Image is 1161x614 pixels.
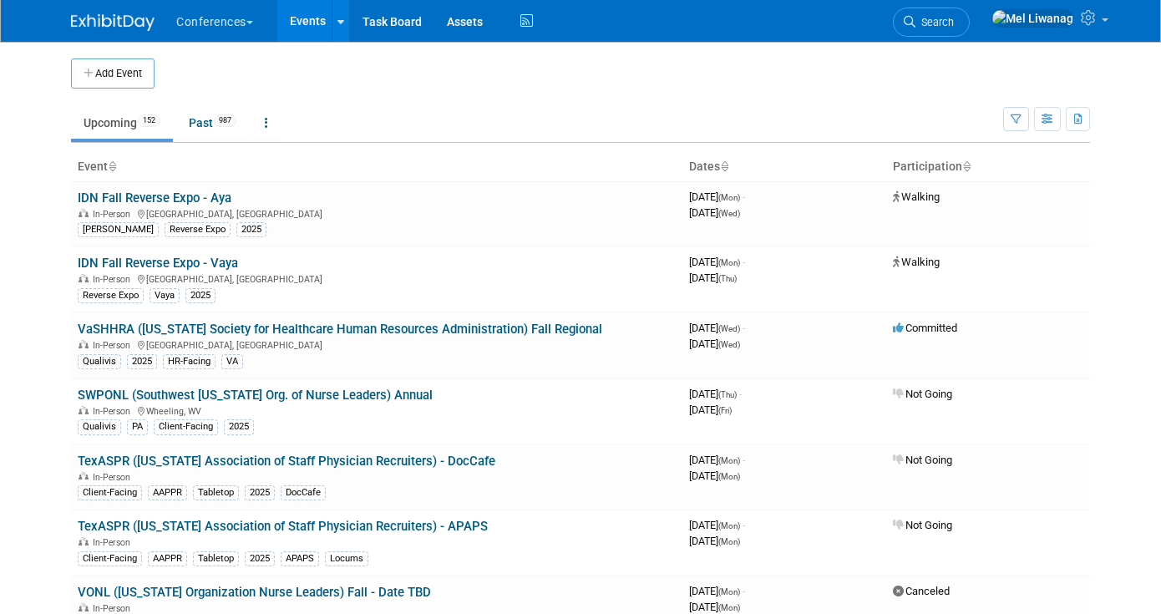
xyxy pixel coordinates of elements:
div: AAPPR [148,485,187,500]
span: In-Person [93,340,135,351]
th: Event [71,153,682,181]
a: Upcoming152 [71,107,173,139]
div: 2025 [245,485,275,500]
span: Walking [893,256,940,268]
div: VA [221,354,243,369]
span: Canceled [893,585,950,597]
img: In-Person Event [79,274,89,282]
a: Past987 [176,107,249,139]
div: Wheeling, WV [78,403,676,417]
span: Not Going [893,454,952,466]
a: TexASPR ([US_STATE] Association of Staff Physician Recruiters) - DocCafe [78,454,495,469]
img: Mel Liwanag [991,9,1074,28]
div: [PERSON_NAME] [78,222,159,237]
span: In-Person [93,209,135,220]
span: Not Going [893,388,952,400]
div: AAPPR [148,551,187,566]
span: [DATE] [689,190,745,203]
img: In-Person Event [79,340,89,348]
a: IDN Fall Reverse Expo - Aya [78,190,231,206]
span: [DATE] [689,469,740,482]
div: 2025 [245,551,275,566]
span: Committed [893,322,957,334]
span: - [739,388,742,400]
span: 987 [214,114,236,127]
span: [DATE] [689,585,745,597]
span: (Mon) [718,193,740,202]
span: [DATE] [689,454,745,466]
img: In-Person Event [79,209,89,217]
span: [DATE] [689,256,745,268]
button: Add Event [71,58,155,89]
span: In-Person [93,274,135,285]
a: IDN Fall Reverse Expo - Vaya [78,256,238,271]
span: [DATE] [689,322,745,334]
span: (Wed) [718,209,740,218]
div: DocCafe [281,485,326,500]
div: PA [127,419,148,434]
div: Reverse Expo [165,222,231,237]
span: 152 [138,114,160,127]
span: - [743,190,745,203]
span: - [743,585,745,597]
a: Sort by Event Name [108,160,116,173]
img: In-Person Event [79,537,89,545]
a: VaSHHRA ([US_STATE] Society for Healthcare Human Resources Administration) Fall Regional [78,322,602,337]
span: (Thu) [718,390,737,399]
div: Client-Facing [78,485,142,500]
span: (Mon) [718,258,740,267]
div: Tabletop [193,485,239,500]
div: APAPS [281,551,319,566]
span: [DATE] [689,271,737,284]
div: Reverse Expo [78,288,144,303]
span: [DATE] [689,388,742,400]
span: (Mon) [718,472,740,481]
span: [DATE] [689,519,745,531]
span: (Mon) [718,456,740,465]
th: Dates [682,153,886,181]
span: (Wed) [718,340,740,349]
div: Qualivis [78,354,121,369]
span: (Mon) [718,521,740,530]
a: SWPONL (Southwest [US_STATE] Org. of Nurse Leaders) Annual [78,388,433,403]
span: [DATE] [689,601,740,613]
span: [DATE] [689,403,732,416]
span: In-Person [93,537,135,548]
a: Sort by Start Date [720,160,728,173]
div: Tabletop [193,551,239,566]
div: [GEOGRAPHIC_DATA], [GEOGRAPHIC_DATA] [78,206,676,220]
th: Participation [886,153,1090,181]
div: 2025 [127,354,157,369]
span: - [743,322,745,334]
span: Not Going [893,519,952,531]
div: 2025 [236,222,266,237]
span: - [743,519,745,531]
span: In-Person [93,406,135,417]
span: [DATE] [689,206,740,219]
div: 2025 [185,288,215,303]
a: TexASPR ([US_STATE] Association of Staff Physician Recruiters) - APAPS [78,519,488,534]
div: Vaya [150,288,180,303]
div: [GEOGRAPHIC_DATA], [GEOGRAPHIC_DATA] [78,271,676,285]
span: (Mon) [718,603,740,612]
a: Search [893,8,970,37]
div: Qualivis [78,419,121,434]
img: In-Person Event [79,472,89,480]
img: In-Person Event [79,603,89,611]
div: Client-Facing [78,551,142,566]
span: Walking [893,190,940,203]
span: (Fri) [718,406,732,415]
a: VONL ([US_STATE] Organization Nurse Leaders) Fall - Date TBD [78,585,431,600]
span: In-Person [93,472,135,483]
span: [DATE] [689,337,740,350]
div: HR-Facing [163,354,215,369]
span: (Wed) [718,324,740,333]
div: 2025 [224,419,254,434]
span: In-Person [93,603,135,614]
span: (Mon) [718,587,740,596]
span: (Thu) [718,274,737,283]
img: ExhibitDay [71,14,155,31]
a: Sort by Participation Type [962,160,971,173]
img: In-Person Event [79,406,89,414]
span: (Mon) [718,537,740,546]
